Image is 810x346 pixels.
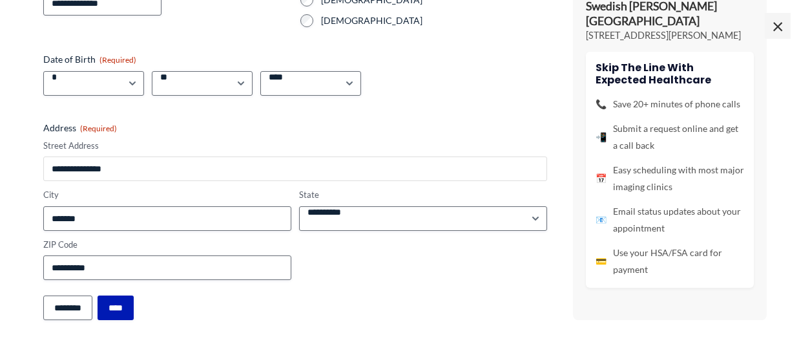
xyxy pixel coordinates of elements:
legend: Address [43,122,117,135]
span: × [765,13,791,39]
span: (Required) [80,124,117,133]
label: [DEMOGRAPHIC_DATA] [321,14,547,27]
span: (Required) [99,55,136,65]
span: 📲 [596,129,607,146]
li: Save 20+ minutes of phone calls [596,96,744,113]
p: [STREET_ADDRESS][PERSON_NAME] [586,29,754,42]
span: 📞 [596,96,607,113]
span: 📧 [596,211,607,228]
li: Submit a request online and get a call back [596,120,744,154]
label: City [43,189,291,201]
li: Email status updates about your appointment [596,203,744,237]
h4: Skip the line with Expected Healthcare [596,61,744,86]
label: Street Address [43,140,547,152]
legend: Date of Birth [43,53,136,66]
label: ZIP Code [43,239,291,251]
li: Easy scheduling with most major imaging clinics [596,162,744,195]
span: 📅 [596,170,607,187]
span: 💳 [596,253,607,270]
label: State [299,189,547,201]
li: Use your HSA/FSA card for payment [596,244,744,278]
